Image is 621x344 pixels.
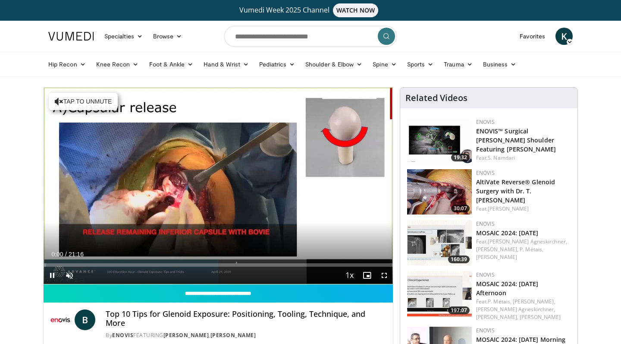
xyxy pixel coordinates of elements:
[224,26,397,47] input: Search topics, interventions
[65,251,67,258] span: /
[106,331,386,339] div: By FEATURING ,
[402,56,439,73] a: Sports
[405,93,467,103] h4: Related Videos
[341,267,358,284] button: Playback Rate
[476,229,539,237] a: MOSAIC 2024: [DATE]
[407,118,472,164] a: 19:32
[478,56,522,73] a: Business
[476,306,555,313] a: [PERSON_NAME] Agneskirchner,
[49,93,118,110] button: Tap to unmute
[476,253,517,261] a: [PERSON_NAME]
[476,205,571,213] div: Feat.
[476,154,571,162] div: Feat.
[407,118,472,164] img: 2ad7c594-bc97-4eec-b953-5c16cbfed455.150x105_q85_crop-smart_upscale.jpg
[476,335,566,344] a: MOSAIC 2024: [DATE] Morning
[358,267,376,284] button: Enable picture-in-picture mode
[48,32,94,41] img: VuMedi Logo
[488,205,529,212] a: [PERSON_NAME]
[106,309,386,328] h4: Top 10 Tips for Glenoid Exposure: Positioning, Tooling, Technique, and More
[148,28,188,45] a: Browse
[476,327,495,334] a: Enovis
[476,238,571,261] div: Feat.
[476,271,495,278] a: Enovis
[407,271,472,316] a: 197:07
[50,3,571,17] a: Vumedi Week 2025 ChannelWATCH NOW
[555,28,573,45] a: K
[513,298,555,305] a: [PERSON_NAME],
[476,298,571,321] div: Feat.
[75,309,95,330] a: B
[44,267,61,284] button: Pause
[448,306,470,314] span: 197:07
[91,56,144,73] a: Knee Recon
[43,56,91,73] a: Hip Recon
[69,251,84,258] span: 21:16
[376,267,393,284] button: Fullscreen
[112,331,133,339] a: Enovis
[488,238,567,245] a: [PERSON_NAME] Agneskirchner,
[476,127,556,153] a: ENOVIS™ Surgical [PERSON_NAME] Shoulder Featuring [PERSON_NAME]
[44,263,393,267] div: Progress Bar
[99,28,148,45] a: Specialties
[407,169,472,215] img: 1db4e5eb-402e-472b-8902-a12433474048.150x105_q85_crop-smart_upscale.jpg
[407,220,472,265] img: 231f7356-6f30-4db6-9706-d4150743ceaf.150x105_q85_crop-smart_upscale.jpg
[439,56,478,73] a: Trauma
[476,118,495,126] a: Enovis
[407,169,472,215] a: 30:07
[210,331,256,339] a: [PERSON_NAME]
[254,56,300,73] a: Pediatrics
[367,56,401,73] a: Spine
[476,313,518,321] a: [PERSON_NAME],
[61,267,78,284] button: Unmute
[333,3,379,17] span: WATCH NOW
[451,154,470,161] span: 19:32
[448,256,470,263] span: 160:39
[476,246,518,253] a: [PERSON_NAME],
[407,220,472,265] a: 160:39
[514,28,550,45] a: Favorites
[520,313,561,321] a: [PERSON_NAME]
[476,178,555,204] a: AltiVate Reverse® Glenoid Surgery with Dr. T. [PERSON_NAME]
[407,271,472,316] img: ab2533bc-3f62-42da-b4f5-abec086ce4de.150x105_q85_crop-smart_upscale.jpg
[488,298,511,305] a: P. Métais,
[520,246,543,253] a: P. Métais,
[488,154,515,161] a: S. Namdari
[144,56,199,73] a: Foot & Ankle
[51,251,63,258] span: 0:00
[44,88,393,284] video-js: Video Player
[451,205,470,212] span: 30:07
[50,309,71,330] img: Enovis
[198,56,254,73] a: Hand & Wrist
[476,280,539,297] a: MOSAIC 2024: [DATE] Afternoon
[163,331,209,339] a: [PERSON_NAME]
[476,220,495,227] a: Enovis
[476,169,495,177] a: Enovis
[300,56,367,73] a: Shoulder & Elbow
